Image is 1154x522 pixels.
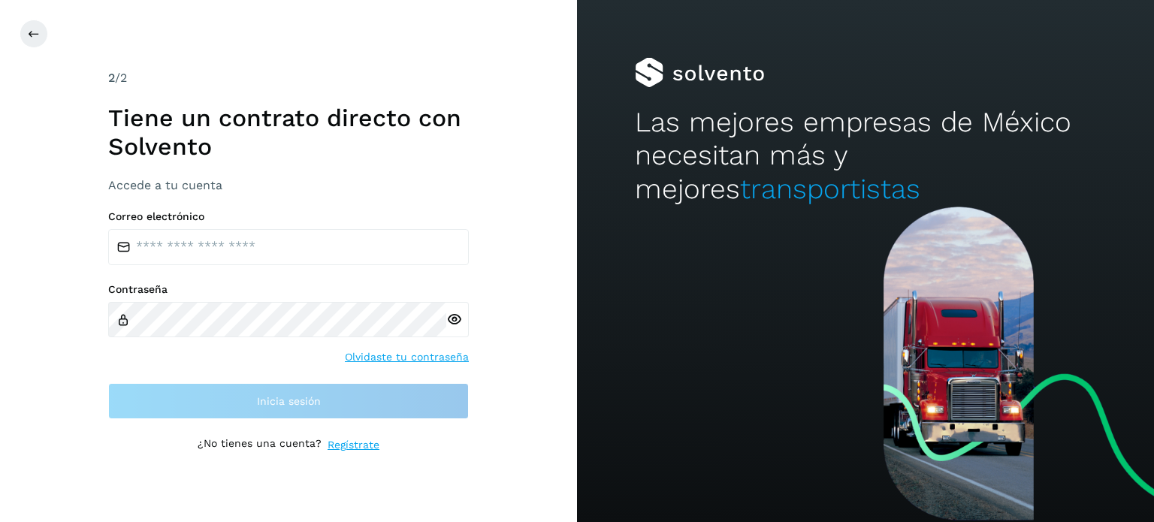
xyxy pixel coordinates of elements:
label: Correo electrónico [108,210,469,223]
a: Regístrate [328,437,379,453]
span: transportistas [740,173,920,205]
p: ¿No tienes una cuenta? [198,437,322,453]
h2: Las mejores empresas de México necesitan más y mejores [635,106,1096,206]
button: Inicia sesión [108,383,469,419]
h3: Accede a tu cuenta [108,178,469,192]
h1: Tiene un contrato directo con Solvento [108,104,469,161]
span: Inicia sesión [257,396,321,406]
div: /2 [108,69,469,87]
label: Contraseña [108,283,469,296]
a: Olvidaste tu contraseña [345,349,469,365]
span: 2 [108,71,115,85]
